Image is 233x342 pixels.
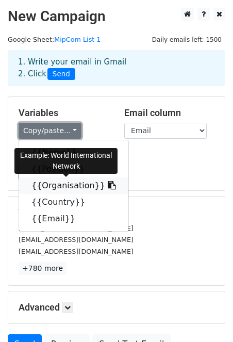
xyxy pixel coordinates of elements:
[181,292,233,342] iframe: Chat Widget
[10,56,223,80] div: 1. Write your email in Gmail 2. Click
[148,36,225,43] a: Daily emails left: 1500
[19,210,128,227] a: {{Email}}
[47,68,75,80] span: Send
[19,236,134,243] small: [EMAIL_ADDRESS][DOMAIN_NAME]
[148,34,225,45] span: Daily emails left: 1500
[8,8,225,25] h2: New Campaign
[19,177,128,194] a: {{Organisation}}
[124,107,214,119] h5: Email column
[54,36,101,43] a: MipCom List 1
[19,262,66,275] a: +780 more
[19,144,128,161] a: {{Name}}
[19,248,134,255] small: [EMAIL_ADDRESS][DOMAIN_NAME]
[14,148,118,174] div: Example: World International Network
[19,194,128,210] a: {{Country}}
[19,107,109,119] h5: Variables
[19,123,81,139] a: Copy/paste...
[19,224,134,232] small: [EMAIL_ADDRESS][DOMAIN_NAME]
[8,36,101,43] small: Google Sheet:
[19,302,214,313] h5: Advanced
